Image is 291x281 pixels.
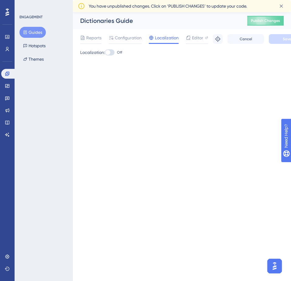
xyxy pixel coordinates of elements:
iframe: UserGuiding AI Assistant Launcher [265,257,284,275]
span: You have unpublished changes. Click on ‘PUBLISH CHANGES’ to update your code. [89,2,247,10]
button: Publish Changes [247,16,284,26]
div: ENGAGEMENT [19,15,43,20]
button: Cancel [228,34,264,44]
div: Dictionaries Guide [80,16,232,25]
button: Guides [19,27,46,38]
span: Off [117,50,122,55]
div: Localization: [80,49,284,56]
span: Need Help? [14,2,38,9]
span: Configuration [115,34,142,41]
button: Themes [19,54,47,65]
span: Cancel [240,37,252,41]
span: Localization [155,34,179,41]
span: Reports [86,34,101,41]
button: Hotspots [19,40,49,51]
span: Editor [192,34,203,41]
span: Publish Changes [251,18,280,23]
